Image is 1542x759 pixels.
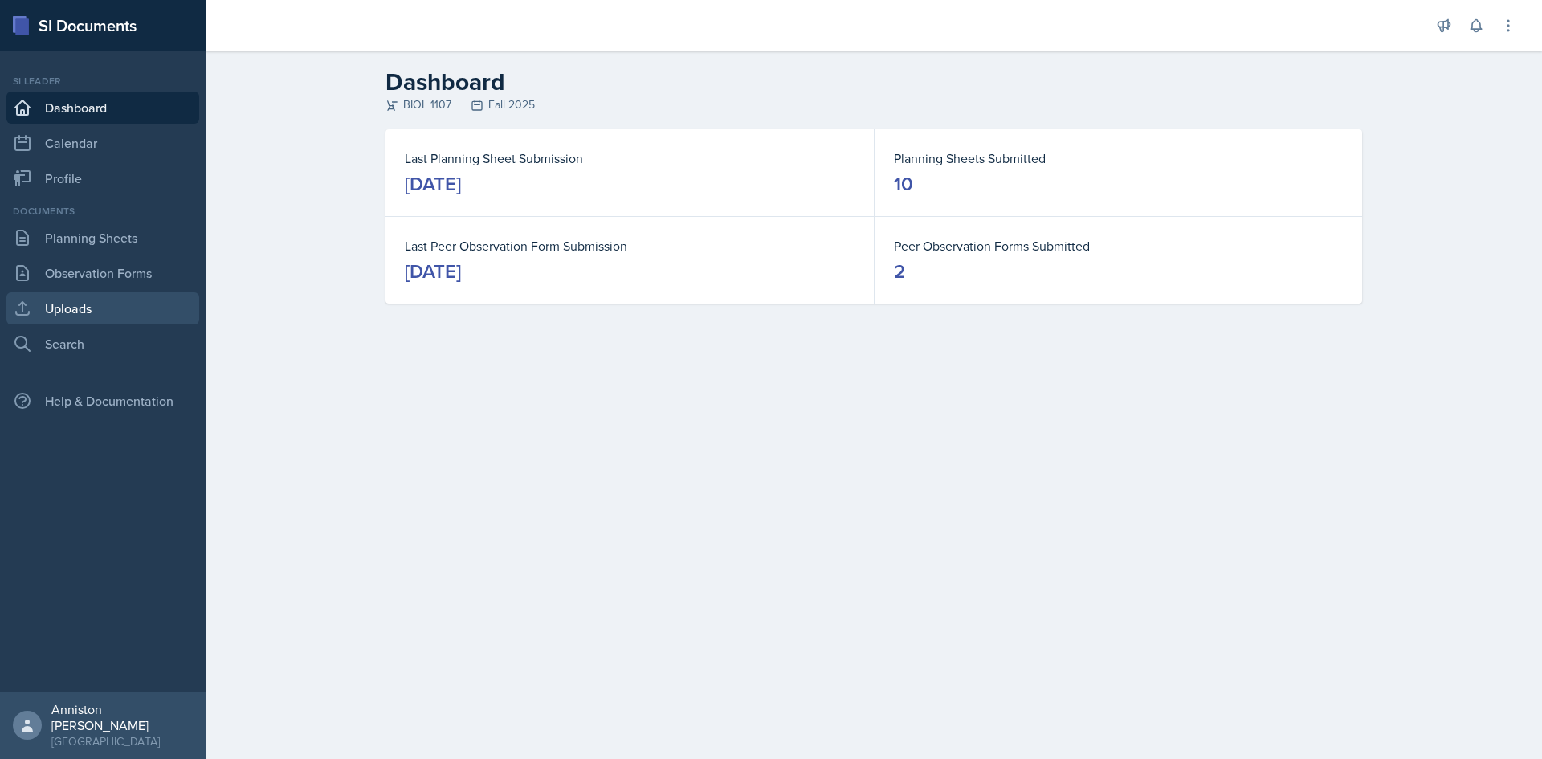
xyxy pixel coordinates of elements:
div: Anniston [PERSON_NAME] [51,701,193,733]
a: Calendar [6,127,199,159]
div: 10 [894,171,913,197]
div: [GEOGRAPHIC_DATA] [51,733,193,749]
a: Planning Sheets [6,222,199,254]
div: Si leader [6,74,199,88]
a: Search [6,328,199,360]
a: Profile [6,162,199,194]
dt: Last Peer Observation Form Submission [405,236,855,255]
div: Documents [6,204,199,218]
div: BIOL 1107 Fall 2025 [385,96,1362,113]
h2: Dashboard [385,67,1362,96]
a: Uploads [6,292,199,324]
dt: Last Planning Sheet Submission [405,149,855,168]
a: Dashboard [6,92,199,124]
div: 2 [894,259,905,284]
div: [DATE] [405,259,461,284]
dt: Peer Observation Forms Submitted [894,236,1343,255]
dt: Planning Sheets Submitted [894,149,1343,168]
a: Observation Forms [6,257,199,289]
div: [DATE] [405,171,461,197]
div: Help & Documentation [6,385,199,417]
